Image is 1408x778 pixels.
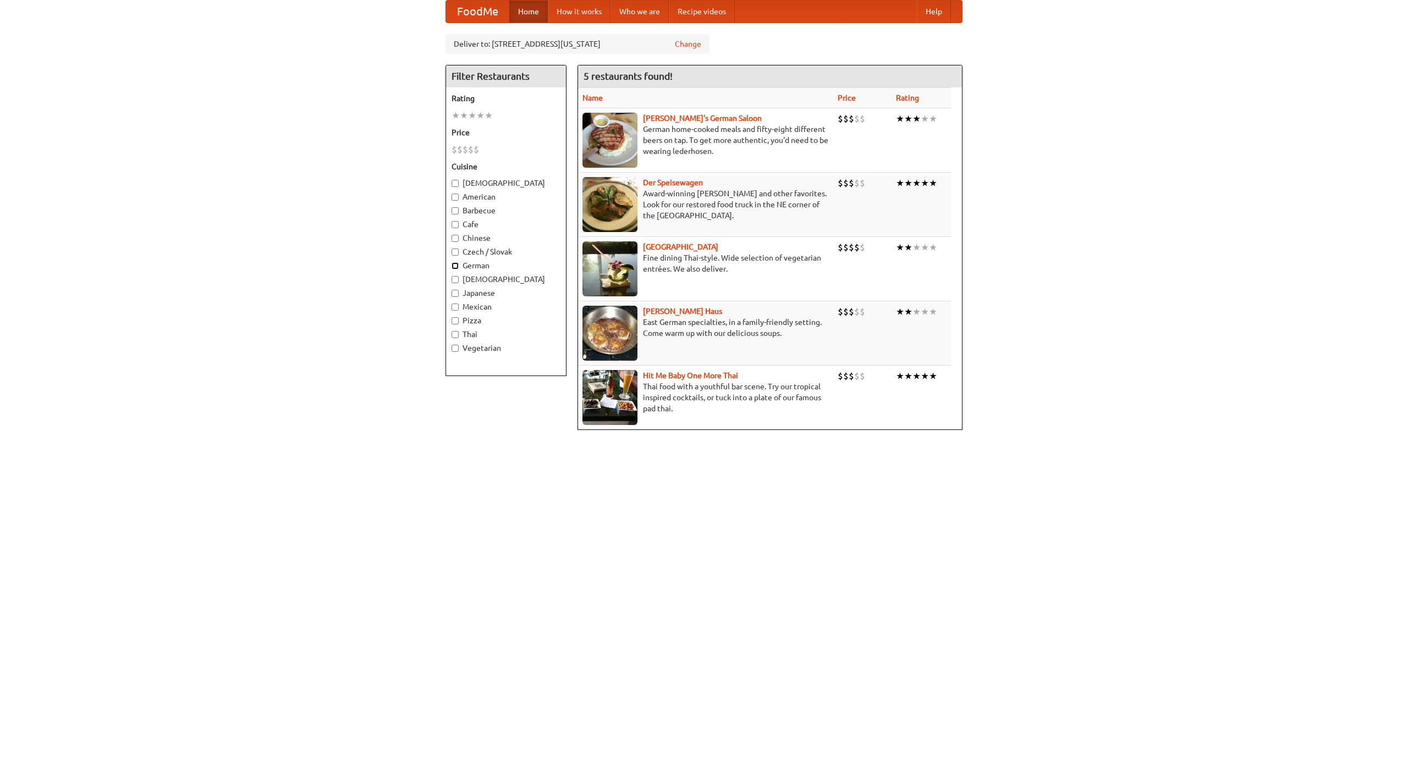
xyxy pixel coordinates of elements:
a: [PERSON_NAME] Haus [643,307,722,316]
li: $ [854,177,860,189]
li: $ [860,370,865,382]
li: ★ [921,177,929,189]
li: $ [843,113,849,125]
li: $ [843,241,849,253]
p: Award-winning [PERSON_NAME] and other favorites. Look for our restored food truck in the NE corne... [582,188,829,221]
li: $ [860,306,865,318]
li: $ [838,177,843,189]
li: ★ [912,113,921,125]
li: $ [838,113,843,125]
li: $ [854,241,860,253]
li: ★ [921,113,929,125]
li: ★ [904,241,912,253]
li: ★ [904,370,912,382]
li: ★ [929,113,937,125]
li: $ [838,306,843,318]
input: Barbecue [452,207,459,214]
a: How it works [548,1,610,23]
input: American [452,194,459,201]
label: Mexican [452,301,560,312]
a: Home [509,1,548,23]
a: [GEOGRAPHIC_DATA] [643,242,718,251]
p: Fine dining Thai-style. Wide selection of vegetarian entrées. We also deliver. [582,252,829,274]
li: ★ [452,109,460,122]
li: $ [849,306,854,318]
li: $ [843,306,849,318]
ng-pluralize: 5 restaurants found! [584,71,673,81]
h5: Cuisine [452,161,560,172]
div: Deliver to: [STREET_ADDRESS][US_STATE] [446,34,710,54]
label: Czech / Slovak [452,246,560,257]
li: $ [860,113,865,125]
p: Thai food with a youthful bar scene. Try our tropical inspired cocktails, or tuck into a plate of... [582,381,829,414]
li: ★ [921,306,929,318]
li: ★ [896,113,904,125]
li: $ [452,144,457,156]
li: $ [457,144,463,156]
input: Thai [452,331,459,338]
li: $ [849,241,854,253]
li: $ [854,306,860,318]
label: [DEMOGRAPHIC_DATA] [452,274,560,285]
li: $ [843,370,849,382]
label: American [452,191,560,202]
li: ★ [904,177,912,189]
li: $ [860,177,865,189]
input: Pizza [452,317,459,324]
a: Change [675,38,701,49]
li: ★ [929,177,937,189]
label: Vegetarian [452,343,560,354]
li: $ [854,370,860,382]
img: esthers.jpg [582,113,637,168]
li: ★ [929,306,937,318]
li: ★ [485,109,493,122]
a: Recipe videos [669,1,735,23]
li: $ [463,144,468,156]
li: ★ [912,370,921,382]
input: Chinese [452,235,459,242]
li: $ [474,144,479,156]
img: babythai.jpg [582,370,637,425]
input: [DEMOGRAPHIC_DATA] [452,276,459,283]
li: $ [468,144,474,156]
img: speisewagen.jpg [582,177,637,232]
a: FoodMe [446,1,509,23]
li: ★ [921,241,929,253]
li: ★ [929,370,937,382]
a: Who we are [610,1,669,23]
input: Japanese [452,290,459,297]
li: ★ [912,306,921,318]
a: Der Speisewagen [643,178,703,187]
li: $ [849,113,854,125]
h4: Filter Restaurants [446,65,566,87]
a: Price [838,93,856,102]
label: Pizza [452,315,560,326]
li: ★ [476,109,485,122]
a: Rating [896,93,919,102]
label: Thai [452,329,560,340]
li: $ [838,241,843,253]
label: German [452,260,560,271]
label: Barbecue [452,205,560,216]
label: [DEMOGRAPHIC_DATA] [452,178,560,189]
a: Hit Me Baby One More Thai [643,371,738,380]
input: German [452,262,459,269]
li: $ [860,241,865,253]
li: ★ [896,177,904,189]
li: $ [849,370,854,382]
li: ★ [896,370,904,382]
li: ★ [468,109,476,122]
input: Vegetarian [452,345,459,352]
li: ★ [904,113,912,125]
img: satay.jpg [582,241,637,296]
li: $ [849,177,854,189]
li: $ [838,370,843,382]
li: ★ [921,370,929,382]
input: Cafe [452,221,459,228]
li: ★ [896,306,904,318]
a: Name [582,93,603,102]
